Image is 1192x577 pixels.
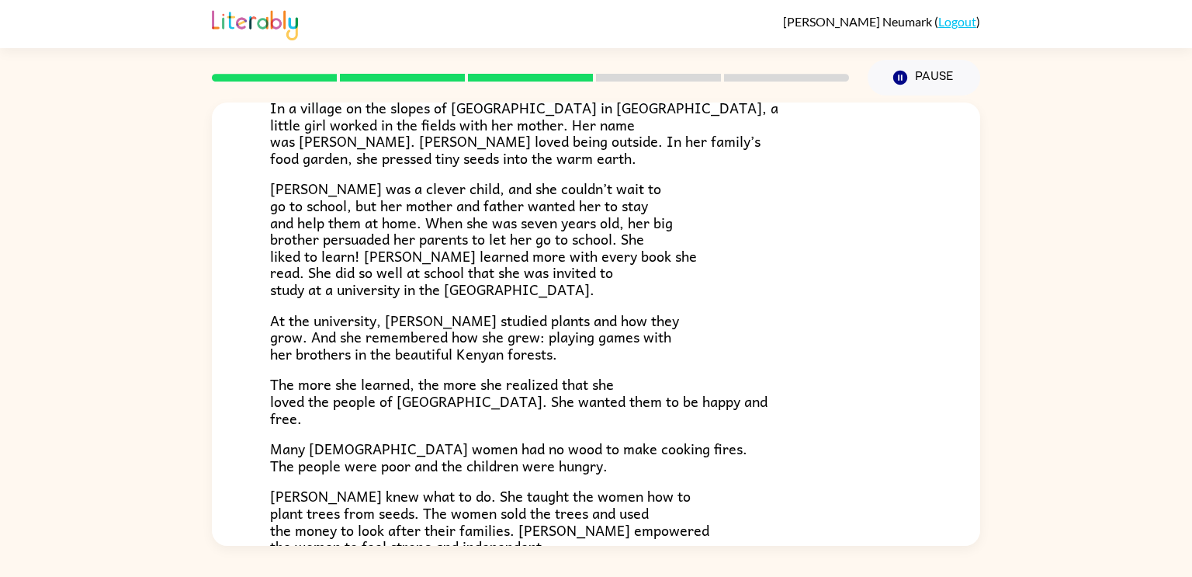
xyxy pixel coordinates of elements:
div: ( ) [783,14,980,29]
span: [PERSON_NAME] Neumark [783,14,934,29]
button: Pause [868,60,980,96]
span: Many [DEMOGRAPHIC_DATA] women had no wood to make cooking fires. The people were poor and the chi... [270,437,747,477]
span: [PERSON_NAME] was a clever child, and she couldn’t wait to go to school, but her mother and fathe... [270,177,697,301]
span: In a village on the slopes of [GEOGRAPHIC_DATA] in [GEOGRAPHIC_DATA], a little girl worked in the... [270,96,778,169]
img: Literably [212,6,298,40]
span: At the university, [PERSON_NAME] studied plants and how they grow. And she remembered how she gre... [270,309,679,365]
a: Logout [938,14,976,29]
span: [PERSON_NAME] knew what to do. She taught the women how to plant trees from seeds. The women sold... [270,485,709,558]
span: The more she learned, the more she realized that she loved the people of [GEOGRAPHIC_DATA]. She w... [270,373,768,429]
